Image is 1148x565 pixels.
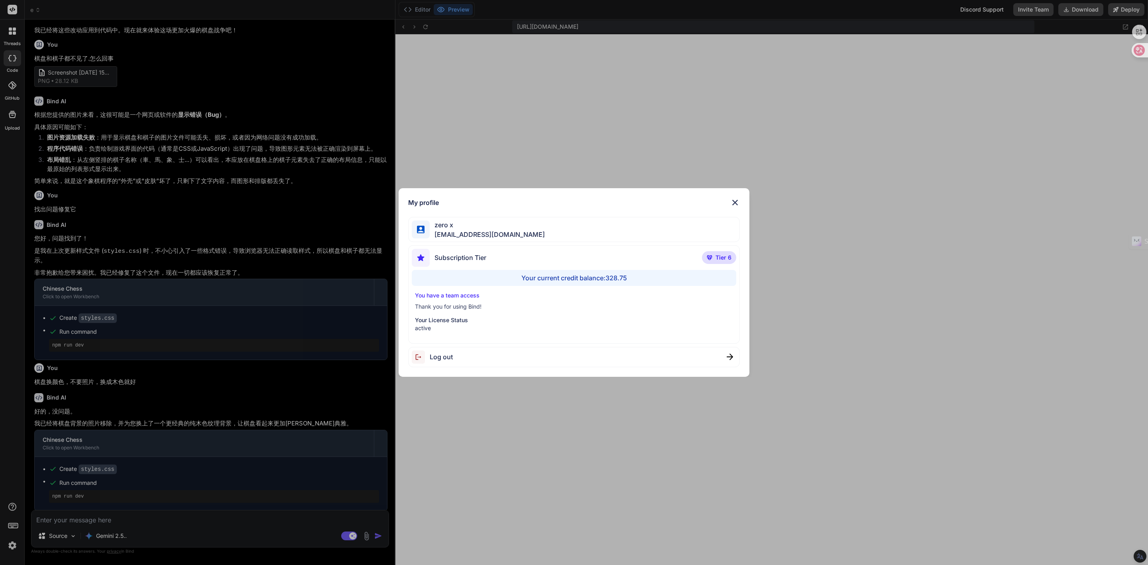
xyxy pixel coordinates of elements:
div: Your current credit balance: 328.75 [412,270,736,286]
p: Your License Status [415,316,733,324]
img: close [730,198,740,207]
span: [EMAIL_ADDRESS][DOMAIN_NAME] [430,230,545,239]
p: Thank you for using Bind! [415,303,733,311]
span: Tier 6 [716,254,731,262]
img: premium [707,255,712,260]
p: You have a team access [415,291,733,299]
span: zero x [430,220,545,230]
span: Subscription Tier [434,253,486,262]
img: close [727,354,733,360]
p: active [415,324,733,332]
h1: My profile [408,198,439,207]
img: profile [417,226,425,233]
img: subscription [412,249,430,267]
span: Log out [430,352,453,362]
img: logout [412,350,430,364]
